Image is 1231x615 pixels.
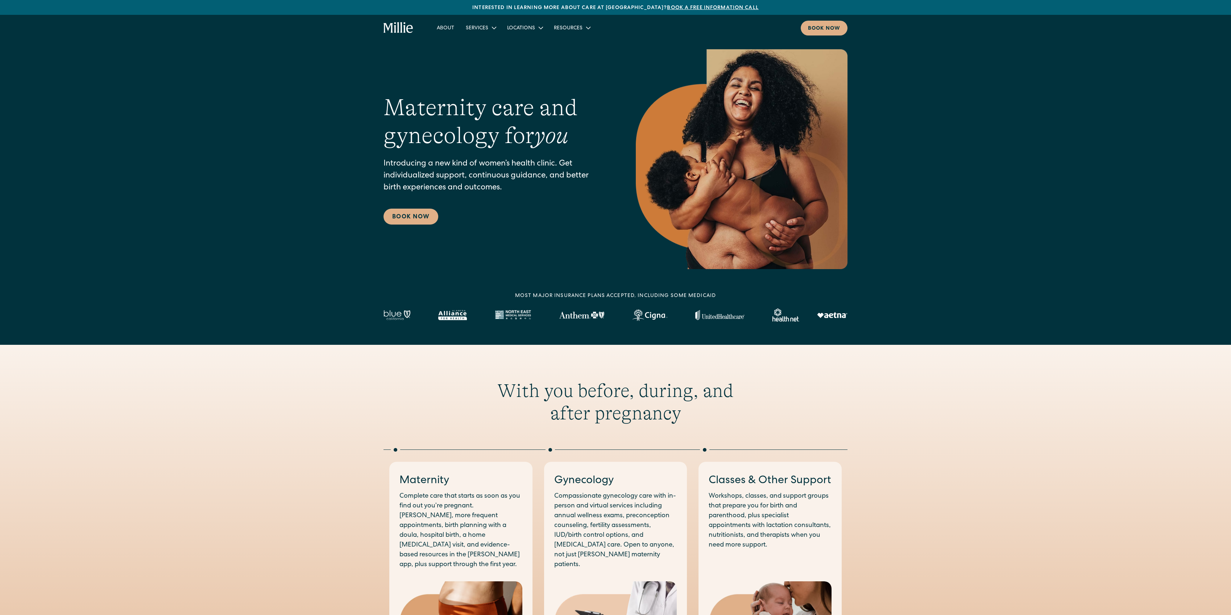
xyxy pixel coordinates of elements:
[801,21,847,35] a: Book now
[534,122,568,148] em: you
[808,25,840,33] div: Book now
[466,25,488,32] div: Services
[507,25,535,32] div: Locations
[515,292,716,300] div: MOST MAJOR INSURANCE PLANS ACCEPTED, INCLUDING some MEDICAID
[632,309,667,321] img: Cigna logo
[460,22,501,34] div: Services
[548,22,596,34] div: Resources
[399,473,522,489] h3: Maternity
[554,491,677,570] p: Compassionate gynecology care with in-person and virtual services including annual wellness exams...
[384,209,438,225] a: Book Now
[636,49,847,269] img: Smiling mother with her baby in arms, celebrating body positivity and the nurturing bond of postp...
[559,311,604,319] img: Anthem Logo
[495,310,531,320] img: North East Medical Services logo
[667,5,758,11] a: Book a free information call
[431,22,460,34] a: About
[476,380,755,425] h2: With you before, during, and after pregnancy
[384,310,410,320] img: Blue California logo
[438,310,467,320] img: Alameda Alliance logo
[709,491,832,550] p: Workshops, classes, and support groups that prepare you for birth and parenthood, plus specialist...
[817,312,847,318] img: Aetna logo
[554,473,677,489] h3: Gynecology
[384,94,607,150] h1: Maternity care and gynecology for
[772,309,800,322] img: Healthnet logo
[501,22,548,34] div: Locations
[399,491,522,570] p: Complete care that starts as soon as you find out you’re pregnant. [PERSON_NAME], more frequent a...
[384,22,414,34] a: home
[709,473,832,489] h3: Classes & Other Support
[695,310,745,320] img: United Healthcare logo
[554,25,583,32] div: Resources
[384,158,607,194] p: Introducing a new kind of women’s health clinic. Get individualized support, continuous guidance,...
